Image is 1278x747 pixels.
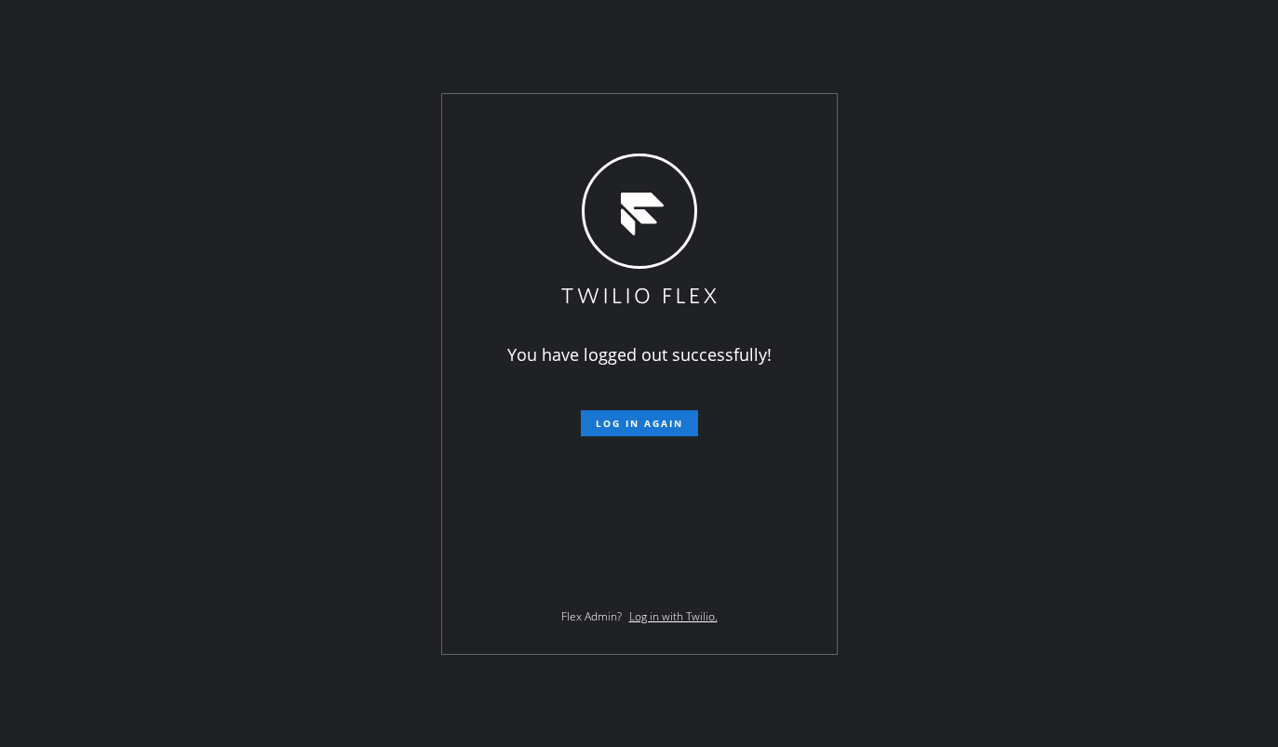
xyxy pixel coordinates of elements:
[581,410,698,436] button: Log in again
[507,343,772,366] span: You have logged out successfully!
[561,608,622,624] span: Flex Admin?
[596,417,683,430] span: Log in again
[629,608,718,624] a: Log in with Twilio.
